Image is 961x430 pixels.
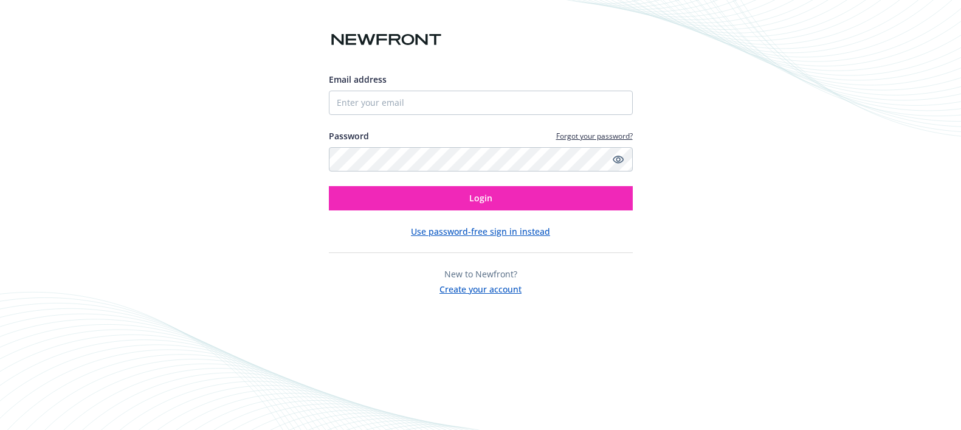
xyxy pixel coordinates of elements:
[611,152,625,167] a: Show password
[444,268,517,280] span: New to Newfront?
[469,192,492,204] span: Login
[329,147,633,172] input: Enter your password
[439,280,522,296] button: Create your account
[556,131,633,141] a: Forgot your password?
[329,186,633,210] button: Login
[411,225,550,238] button: Use password-free sign in instead
[329,29,444,50] img: Newfront logo
[329,74,387,85] span: Email address
[329,130,369,142] label: Password
[329,91,633,115] input: Enter your email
